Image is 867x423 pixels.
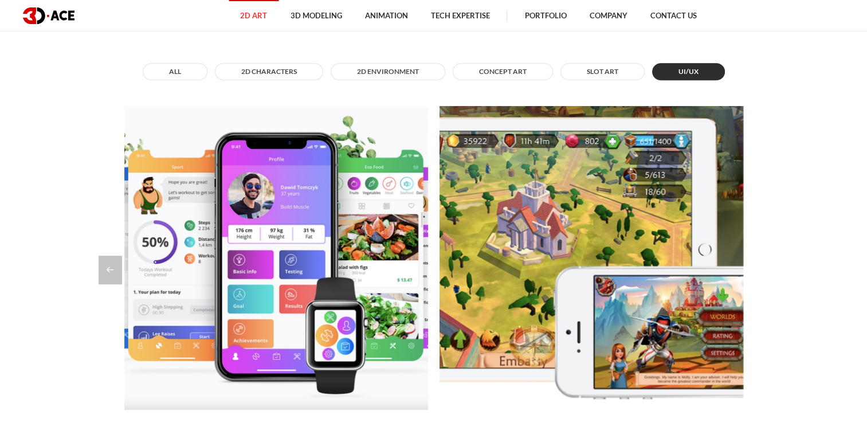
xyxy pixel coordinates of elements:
div: Previous slide [99,256,122,284]
a: Personal Trainer [124,106,428,410]
button: Concept Art [453,63,553,80]
a: Hexagonium [440,106,743,410]
button: UI/UX [652,63,725,80]
button: All [143,63,207,80]
button: 2D Characters [215,63,323,80]
button: Slot Art [560,63,645,80]
button: 2D Environment [331,63,445,80]
img: logo dark [23,7,74,24]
